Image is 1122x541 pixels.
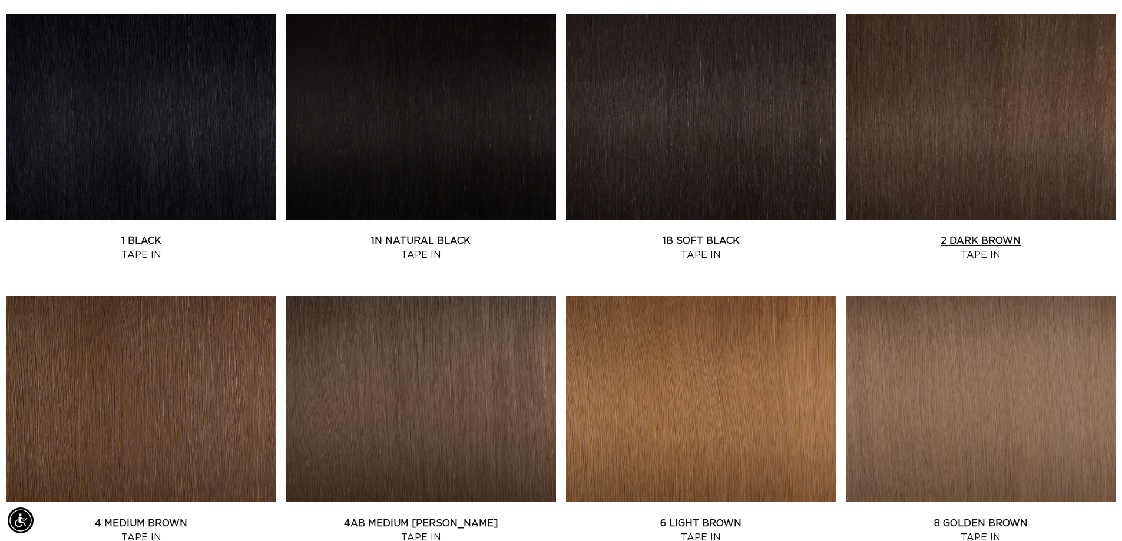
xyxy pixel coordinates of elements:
a: 1B Soft Black Tape In [566,234,836,262]
a: 1N Natural Black Tape In [286,234,556,262]
a: 1 Black Tape In [6,234,276,262]
div: Accessibility Menu [8,507,34,533]
a: 2 Dark Brown Tape In [846,234,1116,262]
